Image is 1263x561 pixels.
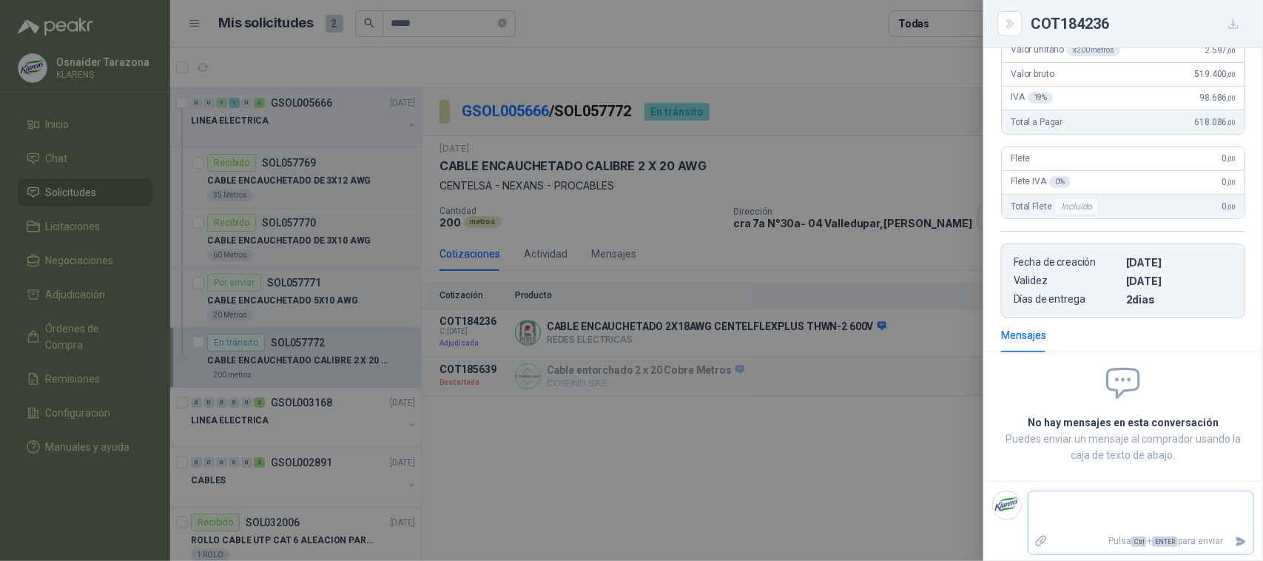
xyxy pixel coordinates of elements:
[1001,431,1245,463] p: Puedes enviar un mensaje al comprador usando la caja de texto de abajo.
[1014,275,1120,287] p: Validez
[1011,117,1062,127] span: Total a Pagar
[1126,256,1233,269] p: [DATE]
[1194,69,1236,79] span: 519.400
[1131,537,1147,547] span: Ctrl
[1222,153,1236,164] span: 0
[1222,201,1236,212] span: 0
[1229,528,1253,554] button: Enviar
[1011,69,1054,79] span: Valor bruto
[1126,293,1233,306] p: 2 dias
[1011,44,1120,56] span: Valor unitario
[1067,44,1120,56] div: x 200 metros
[1222,177,1236,187] span: 0
[1031,12,1245,36] div: COT184236
[1227,155,1236,163] span: ,00
[1049,176,1071,188] div: 0 %
[1227,94,1236,102] span: ,00
[1227,70,1236,78] span: ,00
[1011,153,1030,164] span: Flete
[1011,176,1071,188] span: Flete IVA
[1054,198,1099,215] div: Incluido
[1001,327,1046,343] div: Mensajes
[1227,118,1236,127] span: ,00
[1227,47,1236,55] span: ,00
[1152,537,1178,547] span: ENTER
[1028,92,1054,104] div: 19 %
[1001,15,1019,33] button: Close
[1227,203,1236,211] span: ,00
[993,491,1021,520] img: Company Logo
[1126,275,1233,287] p: [DATE]
[1014,256,1120,269] p: Fecha de creación
[1205,45,1236,56] span: 2.597
[1199,93,1236,103] span: 98.686
[1011,92,1053,104] span: IVA
[1054,528,1230,554] p: Pulsa + para enviar
[1014,293,1120,306] p: Días de entrega
[1194,117,1236,127] span: 618.086
[1001,414,1245,431] h2: No hay mensajes en esta conversación
[1028,528,1054,554] label: Adjuntar archivos
[1011,198,1102,215] span: Total Flete
[1227,178,1236,187] span: ,00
